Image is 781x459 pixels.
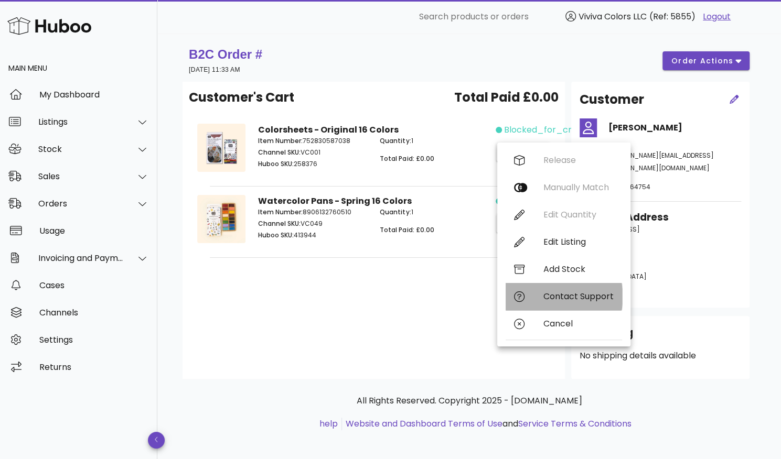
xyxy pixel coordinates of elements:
[189,88,294,107] span: Customer's Cart
[258,207,367,217] p: 8906132760510
[504,124,587,136] span: blocked_for_credit
[380,207,489,217] p: 1
[258,136,367,146] p: 752830587038
[39,90,149,100] div: My Dashboard
[258,207,303,216] span: Item Number:
[580,349,741,362] p: No shipping details available
[380,136,411,145] span: Quantity:
[258,231,294,239] span: Huboo SKU:
[191,395,747,407] p: All Rights Reserved. Copyright 2025 - [DOMAIN_NAME]
[580,90,644,109] h2: Customer
[380,154,434,163] span: Total Paid: £0.00
[380,225,434,234] span: Total Paid: £0.00
[39,362,149,372] div: Returns
[543,264,614,274] div: Add Stock
[258,159,367,169] p: 258376
[671,56,734,67] span: order actions
[197,195,245,243] img: Product Image
[662,51,750,70] button: order actions
[258,231,367,240] p: 413944
[38,171,124,181] div: Sales
[543,319,614,329] div: Cancel
[258,219,367,228] p: VC049
[608,122,741,134] h4: [PERSON_NAME]
[579,10,647,23] span: Viviva Colors LLC
[543,237,614,247] div: Edit Listing
[608,151,714,172] span: [PERSON_NAME][EMAIL_ADDRESS][PERSON_NAME][DOMAIN_NAME]
[38,199,124,209] div: Orders
[346,418,502,430] a: Website and Dashboard Terms of Use
[258,124,399,136] strong: Colorsheets - Original 16 Colors
[319,418,338,430] a: help
[39,280,149,290] div: Cases
[703,10,731,23] a: Logout
[518,418,632,430] a: Service Terms & Conditions
[7,15,91,37] img: Huboo Logo
[258,219,301,228] span: Channel SKU:
[197,124,245,172] img: Product Image
[380,136,489,146] p: 1
[580,210,741,225] h3: Shipping Address
[342,418,632,430] li: and
[258,195,412,207] strong: Watercolor Pans - Spring 16 Colors
[39,308,149,318] div: Channels
[580,324,741,349] div: Shipping
[496,143,550,161] button: action
[258,159,294,168] span: Huboo SKU:
[258,136,303,145] span: Item Number:
[38,117,124,127] div: Listings
[189,66,240,73] small: [DATE] 11:33 AM
[380,207,411,216] span: Quantity:
[189,47,262,61] strong: B2C Order #
[39,226,149,236] div: Usage
[454,88,559,107] span: Total Paid £0.00
[258,148,301,157] span: Channel SKU:
[496,214,550,233] button: action
[38,253,124,263] div: Invoicing and Payments
[649,10,696,23] span: (Ref: 5855)
[39,335,149,345] div: Settings
[38,144,124,154] div: Stock
[258,148,367,157] p: VC001
[543,291,614,301] div: Contact Support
